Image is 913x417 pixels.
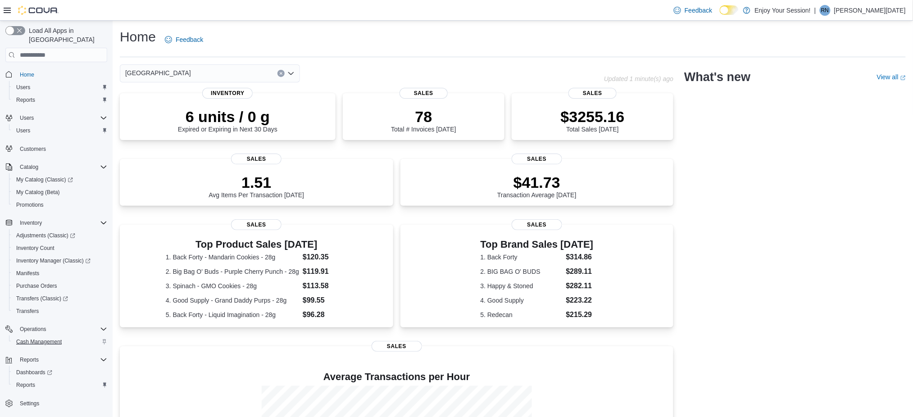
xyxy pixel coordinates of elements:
[13,306,107,317] span: Transfers
[13,187,107,198] span: My Catalog (Beta)
[16,96,35,104] span: Reports
[16,282,57,290] span: Purchase Orders
[166,281,299,290] dt: 3. Spinach - GMO Cookies - 28g
[2,112,111,124] button: Users
[820,5,831,16] div: Renee Noel
[561,108,625,126] p: $3255.16
[209,173,304,199] div: Avg Items Per Transaction [DATE]
[400,88,448,99] span: Sales
[372,341,422,352] span: Sales
[16,308,39,315] span: Transfers
[303,295,347,306] dd: $99.55
[512,154,562,164] span: Sales
[9,124,111,137] button: Users
[13,293,107,304] span: Transfers (Classic)
[13,336,65,347] a: Cash Management
[13,268,43,279] a: Manifests
[9,379,111,391] button: Reports
[25,26,107,44] span: Load All Apps in [GEOGRAPHIC_DATA]
[13,380,39,390] a: Reports
[16,354,42,365] button: Reports
[2,323,111,335] button: Operations
[125,68,191,78] span: [GEOGRAPHIC_DATA]
[120,28,156,46] h1: Home
[16,398,43,409] a: Settings
[13,125,107,136] span: Users
[20,326,46,333] span: Operations
[16,162,42,172] button: Catalog
[13,174,77,185] a: My Catalog (Classic)
[2,354,111,366] button: Reports
[16,354,107,365] span: Reports
[9,292,111,305] a: Transfers (Classic)
[684,70,750,84] h2: What's new
[209,173,304,191] p: 1.51
[9,335,111,348] button: Cash Management
[13,367,56,378] a: Dashboards
[13,95,107,105] span: Reports
[231,219,282,230] span: Sales
[13,281,61,291] a: Purchase Orders
[2,68,111,81] button: Home
[178,108,277,133] div: Expired or Expiring in Next 30 Days
[2,397,111,410] button: Settings
[16,127,30,134] span: Users
[20,145,46,153] span: Customers
[166,267,299,276] dt: 2. Big Bag O' Buds - Purple Cherry Punch - 28g
[9,280,111,292] button: Purchase Orders
[9,254,111,267] a: Inventory Manager (Classic)
[566,281,594,291] dd: $282.11
[9,81,111,94] button: Users
[13,125,34,136] a: Users
[9,366,111,379] a: Dashboards
[166,310,299,319] dt: 5. Back Forty - Liquid Imagination - 28g
[877,73,906,81] a: View allExternal link
[685,6,712,15] span: Feedback
[9,267,111,280] button: Manifests
[13,367,107,378] span: Dashboards
[512,219,562,230] span: Sales
[481,239,594,250] h3: Top Brand Sales [DATE]
[9,94,111,106] button: Reports
[16,257,91,264] span: Inventory Manager (Classic)
[303,252,347,263] dd: $120.35
[16,338,62,345] span: Cash Management
[16,270,39,277] span: Manifests
[497,173,577,191] p: $41.73
[16,232,75,239] span: Adjustments (Classic)
[9,186,111,199] button: My Catalog (Beta)
[16,295,68,302] span: Transfers (Classic)
[16,245,55,252] span: Inventory Count
[16,398,107,409] span: Settings
[20,356,39,363] span: Reports
[481,281,563,290] dt: 3. Happy & Stoned
[391,108,456,133] div: Total # Invoices [DATE]
[834,5,906,16] p: [PERSON_NAME][DATE]
[13,268,107,279] span: Manifests
[20,400,39,407] span: Settings
[13,199,47,210] a: Promotions
[20,114,34,122] span: Users
[9,242,111,254] button: Inventory Count
[287,70,295,77] button: Open list of options
[16,381,35,389] span: Reports
[13,281,107,291] span: Purchase Orders
[13,230,79,241] a: Adjustments (Classic)
[16,218,45,228] button: Inventory
[566,295,594,306] dd: $223.22
[13,255,94,266] a: Inventory Manager (Classic)
[166,239,347,250] h3: Top Product Sales [DATE]
[202,88,253,99] span: Inventory
[231,154,282,164] span: Sales
[127,372,666,382] h4: Average Transactions per Hour
[13,306,42,317] a: Transfers
[481,296,563,305] dt: 4. Good Supply
[166,253,299,262] dt: 1. Back Forty - Mandarin Cookies - 28g
[176,35,203,44] span: Feedback
[481,267,563,276] dt: 2. BIG BAG O' BUDS
[13,230,107,241] span: Adjustments (Classic)
[303,281,347,291] dd: $113.58
[16,143,107,154] span: Customers
[720,5,739,15] input: Dark Mode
